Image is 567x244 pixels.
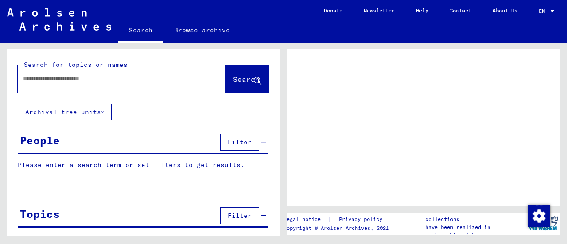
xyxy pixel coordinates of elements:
img: Arolsen_neg.svg [7,8,111,31]
p: Please enter a search term or set filters to get results. [18,160,268,170]
a: Browse archive [163,19,241,41]
a: Search [118,19,163,43]
img: yv_logo.png [527,212,560,234]
button: Archival tree units [18,104,112,120]
span: Search [233,75,260,84]
button: Search [225,65,269,93]
p: The Arolsen Archives online collections [425,207,526,223]
span: EN [539,8,548,14]
span: Filter [228,212,252,220]
p: have been realized in partnership with [425,223,526,239]
div: People [20,132,60,148]
a: Privacy policy [332,215,393,224]
span: Filter [228,138,252,146]
img: Change consent [528,205,550,227]
button: Filter [220,207,259,224]
div: Topics [20,206,60,222]
button: Filter [220,134,259,151]
div: | [283,215,393,224]
p: Copyright © Arolsen Archives, 2021 [283,224,393,232]
a: Legal notice [283,215,328,224]
mat-label: Search for topics or names [24,61,128,69]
